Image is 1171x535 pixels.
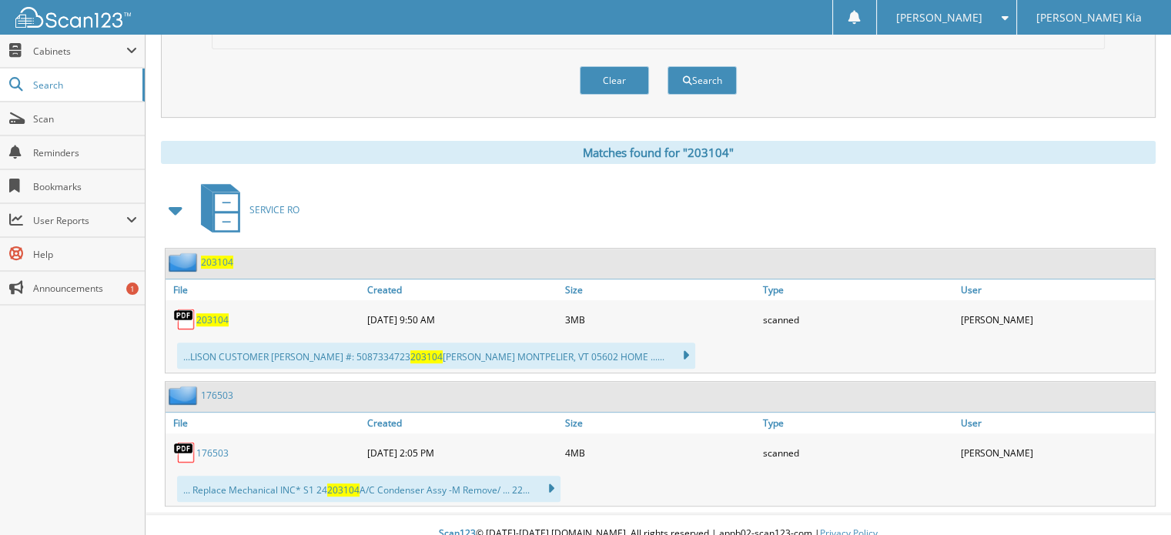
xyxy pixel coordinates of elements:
[173,308,196,331] img: PDF.png
[166,413,363,433] a: File
[759,413,957,433] a: Type
[249,203,299,216] span: SERVICE RO
[33,248,137,261] span: Help
[161,141,1156,164] div: Matches found for "203104"
[196,313,229,326] a: 203104
[15,7,131,28] img: scan123-logo-white.svg
[957,437,1155,468] div: [PERSON_NAME]
[126,283,139,295] div: 1
[561,437,759,468] div: 4MB
[33,146,137,159] span: Reminders
[561,413,759,433] a: Size
[759,304,957,335] div: scanned
[957,279,1155,300] a: User
[201,256,233,269] a: 203104
[177,476,560,502] div: ... Replace Mechanical INC* S1 24 A/C Condenser Assy -M Remove/ ... 22...
[363,279,561,300] a: Created
[201,389,233,402] a: 176503
[33,45,126,58] span: Cabinets
[1036,13,1142,22] span: [PERSON_NAME] Kia
[957,413,1155,433] a: User
[561,279,759,300] a: Size
[169,252,201,272] img: folder2.png
[363,413,561,433] a: Created
[363,304,561,335] div: [DATE] 9:50 AM
[33,112,137,125] span: Scan
[33,79,135,92] span: Search
[410,350,443,363] span: 203104
[667,66,737,95] button: Search
[173,441,196,464] img: PDF.png
[177,343,695,369] div: ...LISON CUSTOMER [PERSON_NAME] #: 5087334723 [PERSON_NAME] MONTPELIER, VT 05602 HOME ......
[166,279,363,300] a: File
[33,282,137,295] span: Announcements
[561,304,759,335] div: 3MB
[896,13,982,22] span: [PERSON_NAME]
[363,437,561,468] div: [DATE] 2:05 PM
[580,66,649,95] button: Clear
[759,279,957,300] a: Type
[192,179,299,240] a: SERVICE RO
[196,446,229,460] a: 176503
[169,386,201,405] img: folder2.png
[759,437,957,468] div: scanned
[33,180,137,193] span: Bookmarks
[327,483,360,497] span: 203104
[33,214,126,227] span: User Reports
[957,304,1155,335] div: [PERSON_NAME]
